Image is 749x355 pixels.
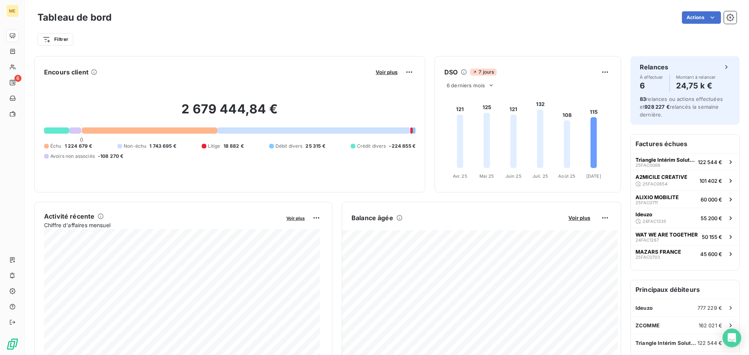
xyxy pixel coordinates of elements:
[631,228,739,245] button: WAT WE ARE TOGETHER24FAC128750 155 €
[447,82,485,88] span: 6 derniers mois
[506,173,522,179] tspan: Juin 25
[635,238,659,242] span: 24FAC1287
[44,101,415,125] h2: 2 679 444,84 €
[640,96,646,102] span: 83
[698,159,722,165] span: 122 544 €
[676,75,716,79] span: Montant à relancer
[568,215,590,221] span: Voir plus
[635,340,698,346] span: Triangle Intérim Solution RH
[698,305,722,311] span: 777 229 €
[635,255,660,260] span: 25FAC0703
[699,322,722,329] span: 162 021 €
[208,143,220,150] span: Litige
[702,234,722,240] span: 50 155 €
[676,79,716,92] h4: 24,75 k €
[635,200,658,205] span: 25FAC0711
[6,5,19,17] div: ME
[373,69,400,76] button: Voir plus
[149,143,176,150] span: 1 743 695 €
[305,143,325,150] span: 25 315 €
[640,62,668,72] h6: Relances
[635,231,698,238] span: WAT WE ARE TOGETHER
[65,143,92,150] span: 1 224 679 €
[635,194,679,200] span: ALIXIO MOBILITE
[44,212,94,221] h6: Activité récente
[701,215,722,221] span: 55 200 €
[444,67,458,77] h6: DSO
[682,11,721,24] button: Actions
[701,196,722,203] span: 60 000 €
[566,214,593,221] button: Voir plus
[631,170,739,191] button: A2MICILE CREATIVE25FAC0654101 402 €
[643,182,667,186] span: 25FAC0654
[558,173,575,179] tspan: Août 25
[643,219,666,224] span: 24FAC1335
[50,153,95,160] span: Avoirs non associés
[631,280,739,299] h6: Principaux débiteurs
[44,67,89,77] h6: Encours client
[50,143,62,150] span: Échu
[357,143,386,150] span: Crédit divers
[14,75,21,82] span: 6
[635,211,652,217] span: Ideuzo
[635,174,687,180] span: A2MICILE CREATIVE
[479,173,494,179] tspan: Mai 25
[275,143,303,150] span: Débit divers
[698,340,722,346] span: 122 544 €
[640,79,663,92] h4: 6
[470,69,496,76] span: 7 jours
[699,178,722,184] span: 101 402 €
[6,338,19,350] img: Logo LeanPay
[532,173,548,179] tspan: Juil. 25
[635,157,695,163] span: Triangle Intérim Solution RH
[37,11,112,25] h3: Tableau de bord
[635,163,660,168] span: 25FAC0066
[635,305,653,311] span: Ideuzo
[700,251,722,257] span: 45 600 €
[389,143,415,150] span: -224 855 €
[351,213,393,223] h6: Balance âgée
[44,221,281,229] span: Chiffre d'affaires mensuel
[631,191,739,208] button: ALIXIO MOBILITE25FAC071160 000 €
[644,104,669,110] span: 928 227 €
[631,208,739,228] button: Ideuzo24FAC133555 200 €
[376,69,398,75] span: Voir plus
[224,143,244,150] span: 18 882 €
[286,215,305,221] span: Voir plus
[640,96,723,118] span: relances ou actions effectuées et relancés la semaine dernière.
[586,173,601,179] tspan: [DATE]
[640,75,663,79] span: À effectuer
[98,153,124,160] span: -108 270 €
[631,245,739,262] button: MAZARS FRANCE25FAC070345 600 €
[80,136,83,143] span: 0
[124,143,146,150] span: Non-échu
[284,214,307,221] button: Voir plus
[635,249,681,255] span: MAZARS FRANCE
[631,134,739,153] h6: Factures échues
[635,322,660,329] span: ZCOMME
[631,153,739,170] button: Triangle Intérim Solution RH25FAC0066122 544 €
[722,329,741,347] div: Open Intercom Messenger
[453,173,467,179] tspan: Avr. 25
[37,33,73,46] button: Filtrer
